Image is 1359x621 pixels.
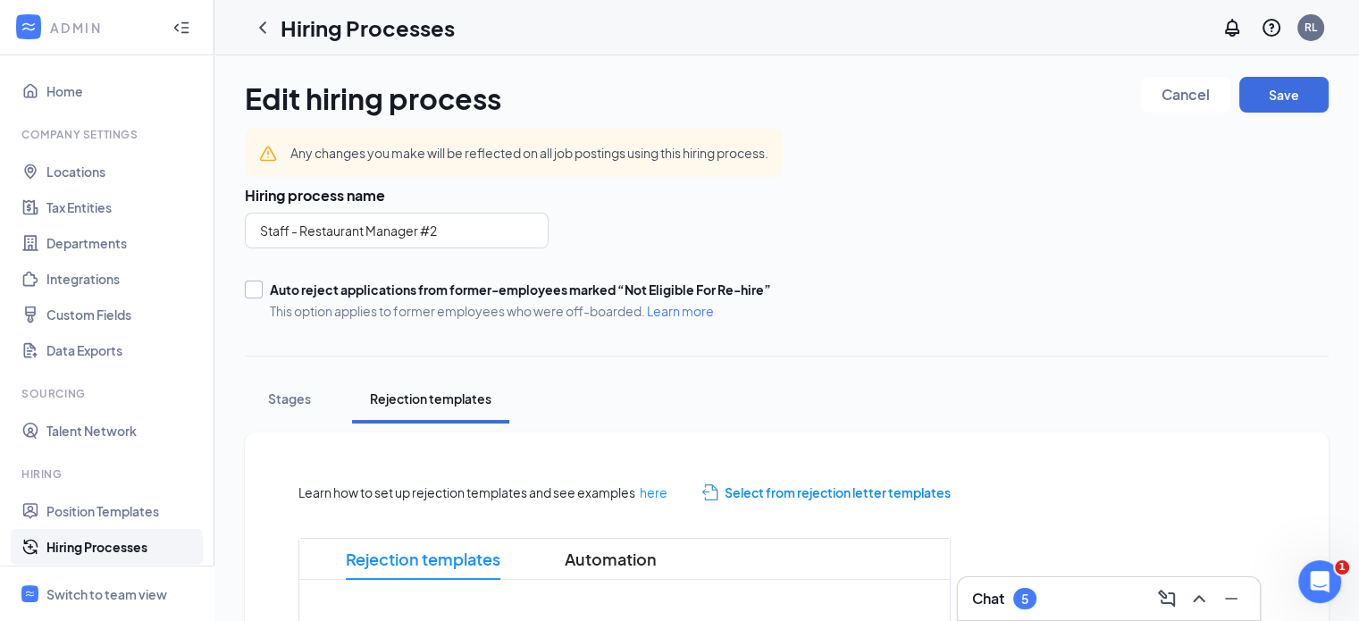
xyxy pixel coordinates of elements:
[24,588,36,600] svg: WorkstreamLogo
[1188,588,1210,609] svg: ChevronUp
[20,18,38,36] svg: WorkstreamLogo
[21,386,196,401] div: Sourcing
[46,189,199,225] a: Tax Entities
[46,154,199,189] a: Locations
[1335,560,1349,575] span: 1
[21,466,196,482] div: Hiring
[245,77,501,120] h1: Edit hiring process
[1298,560,1341,603] iframe: Intercom live chat
[46,413,199,449] a: Talent Network
[725,483,951,502] span: Select from rejection letter templates
[298,483,667,502] span: Learn how to set up rejection templates and see examples
[1153,584,1181,613] button: ComposeMessage
[46,73,199,109] a: Home
[46,585,167,603] div: Switch to team view
[46,332,199,368] a: Data Exports
[1141,77,1230,120] a: Cancel
[46,529,199,565] a: Hiring Processes
[46,493,199,529] a: Position Templates
[1162,88,1210,101] span: Cancel
[46,225,199,261] a: Departments
[346,539,500,580] span: Rejection templates
[245,186,1329,206] h3: Hiring process name
[46,261,199,297] a: Integrations
[565,539,657,580] span: Automation
[1217,584,1246,613] button: Minimize
[640,484,667,500] a: here
[270,281,771,298] div: Auto reject applications from former-employees marked “Not Eligible For Re-hire”
[259,145,277,163] svg: Warning
[1185,584,1213,613] button: ChevronUp
[290,143,768,163] div: Any changes you make will be reflected on all job postings using this hiring process.
[1221,588,1242,609] svg: Minimize
[270,302,771,320] span: This option applies to former employees who were off-boarded.
[1221,17,1243,38] svg: Notifications
[1141,77,1230,113] button: Cancel
[263,390,316,407] div: Stages
[370,390,491,407] div: Rejection templates
[1239,77,1329,113] button: Save
[46,565,199,600] a: Evaluation Plan
[1156,588,1178,609] svg: ComposeMessage
[21,127,196,142] div: Company Settings
[647,303,714,319] a: Learn more
[1021,592,1028,607] div: 5
[1304,20,1317,35] div: RL
[245,213,549,248] input: Name of hiring process
[252,17,273,38] svg: ChevronLeft
[1261,17,1282,38] svg: QuestionInfo
[281,13,455,43] h1: Hiring Processes
[46,297,199,332] a: Custom Fields
[172,19,190,37] svg: Collapse
[50,19,156,37] div: ADMIN
[972,589,1004,608] h3: Chat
